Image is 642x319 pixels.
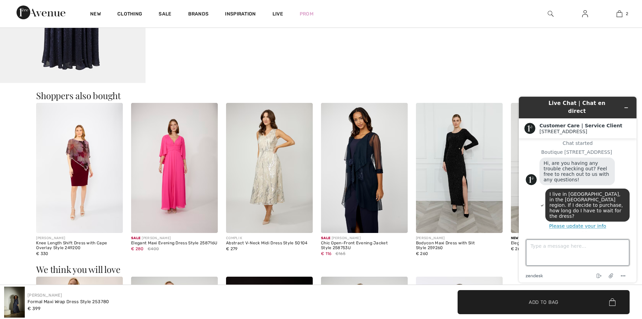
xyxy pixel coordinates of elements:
img: Elegant Ruffled Midi Skirt Style 259743 [511,103,598,233]
img: search the website [548,10,554,18]
img: Bodycon Maxi Dress with Slit Style 259260 [416,103,503,233]
button: Add to Bag [458,290,630,314]
div: Elegant Ruffled Midi Skirt Style 259743 [511,241,598,246]
a: Live [272,10,283,18]
div: [PERSON_NAME] [416,236,503,241]
div: Abstract V-Neck Midi Dress Style 50104 [226,241,313,246]
a: New [90,11,101,18]
img: My Info [582,10,588,18]
div: [PERSON_NAME] [131,236,218,241]
div: [PERSON_NAME] [511,236,598,241]
span: €165 [335,251,345,257]
img: 1ère Avenue [17,6,65,19]
span: €400 [148,246,159,252]
a: Prom [300,10,313,18]
a: Brands [188,11,209,18]
span: € 399 [28,306,41,311]
div: Chic Open-Front Evening Jacket Style 258753U [321,241,408,251]
div: Bodycon Maxi Dress with Slit Style 259260 [416,241,503,251]
span: New [511,236,518,240]
img: Elegant Maxi Evening Dress Style 258716U [131,103,218,233]
span: € 116 [321,251,332,256]
img: Formal Maxi Wrap Dress Style 253780 [4,287,25,318]
span: € 330 [36,251,49,256]
a: 2 [602,10,636,18]
h3: We think you will love [36,265,606,274]
span: Add to Bag [529,298,558,306]
div: Knee Length Shift Dress with Cape Overlay Style 249200 [36,241,123,251]
span: Chat [15,5,29,11]
img: Chic Open-Front Evening Jacket Style 258753U [321,103,408,233]
img: Bag.svg [609,298,616,306]
img: My Bag [617,10,622,18]
img: Knee Length Shift Dress with Cape Overlay Style 249200 [36,103,123,233]
a: Sign In [577,10,593,18]
span: € 280 [131,246,144,251]
div: [PERSON_NAME] [321,236,408,241]
span: Inspiration [225,11,256,18]
span: € 260 [416,251,428,256]
span: Sale [131,236,140,240]
img: Abstract V-Neck Midi Dress Style 50104 [226,103,313,233]
h3: Shoppers also bought [36,91,606,100]
div: [PERSON_NAME] [36,236,123,241]
div: Elegant Maxi Evening Dress Style 258716U [131,241,218,246]
a: Sale [159,11,171,18]
div: COMPLI K [226,236,313,241]
span: € 279 [226,246,238,251]
a: [PERSON_NAME] [28,293,62,298]
span: € 265 [511,246,523,251]
span: 2 [626,11,628,17]
span: Sale [321,236,330,240]
div: Formal Maxi Wrap Dress Style 253780 [28,298,109,305]
a: Clothing [117,11,142,18]
iframe: Find more information here [513,91,642,288]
